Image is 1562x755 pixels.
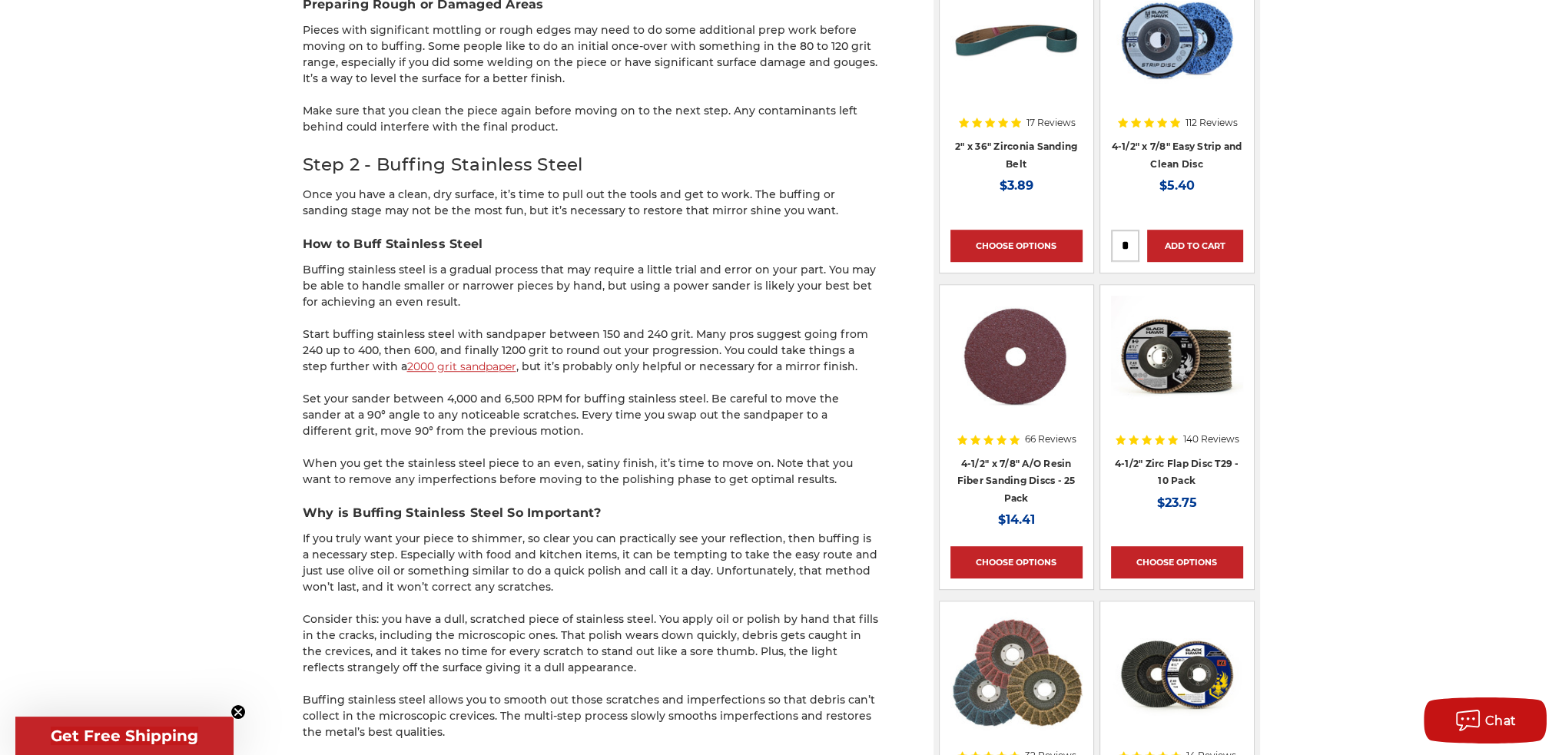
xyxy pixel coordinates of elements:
button: Chat [1424,697,1547,743]
span: $23.75 [1157,495,1197,510]
p: Buffing stainless steel is a gradual process that may require a little trial and error on your pa... [303,262,879,310]
img: Scotch brite flap discs [950,612,1083,735]
a: 4.5 inch resin fiber disc [950,296,1083,469]
h3: Why is Buffing Stainless Steel So Important? [303,504,879,522]
a: 2000 grit sandpaper [407,359,516,373]
a: 4-1/2" x 7/8" Easy Strip and Clean Disc [1112,141,1242,170]
a: Choose Options [950,230,1083,262]
p: Make sure that you clean the piece again before moving on to the next step. Any contaminants left... [303,103,879,135]
p: Consider this: you have a dull, scratched piece of stainless steel. You apply oil or polish by ha... [303,611,879,676]
img: 4.5 inch resin fiber disc [950,296,1083,419]
p: Buffing stainless steel allows you to smooth out those scratches and imperfections so that debris... [303,692,879,740]
span: $5.40 [1159,178,1195,193]
h2: Step 2 - Buffing Stainless Steel [303,151,879,178]
span: Get Free Shipping [51,727,198,745]
img: 4-1/2" XL High Density Zirconia Flap Disc T29 [1111,612,1243,735]
p: Once you have a clean, dry surface, it’s time to pull out the tools and get to work. The buffing ... [303,187,879,219]
img: 4.5" Black Hawk Zirconia Flap Disc 10 Pack [1111,296,1243,419]
p: If you truly want your piece to shimmer, so clear you can practically see your reflection, then b... [303,531,879,595]
a: 4.5" Black Hawk Zirconia Flap Disc 10 Pack [1111,296,1243,469]
p: Set your sander between 4,000 and 6,500 RPM for buffing stainless steel. Be careful to move the s... [303,391,879,439]
button: Close teaser [230,704,246,720]
span: $14.41 [998,512,1035,527]
a: Choose Options [950,546,1083,578]
a: Add to Cart [1147,230,1243,262]
a: 4-1/2" x 7/8" A/O Resin Fiber Sanding Discs - 25 Pack [957,458,1076,504]
span: Chat [1485,714,1517,728]
a: Choose Options [1111,546,1243,578]
div: Get Free ShippingClose teaser [15,717,234,755]
p: Start buffing stainless steel with sandpaper between 150 and 240 grit. Many pros suggest going fr... [303,326,879,375]
a: 2" x 36" Zirconia Sanding Belt [955,141,1077,170]
span: $3.89 [1000,178,1033,193]
p: Pieces with significant mottling or rough edges may need to do some additional prep work before m... [303,22,879,87]
p: When you get the stainless steel piece to an even, satiny finish, it’s time to move on. Note that... [303,455,879,488]
h3: How to Buff Stainless Steel [303,235,879,253]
